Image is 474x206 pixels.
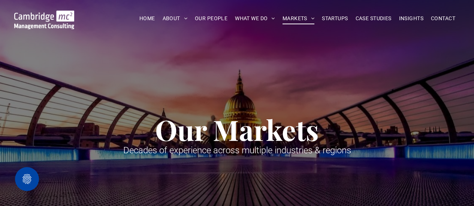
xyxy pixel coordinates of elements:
[352,13,395,24] a: CASE STUDIES
[155,111,319,148] span: Our Markets
[318,13,351,24] a: STARTUPS
[136,13,159,24] a: HOME
[231,13,279,24] a: WHAT WE DO
[279,13,318,24] a: MARKETS
[14,12,75,19] a: Your Business Transformed | Cambridge Management Consulting
[427,13,459,24] a: CONTACT
[395,13,427,24] a: INSIGHTS
[14,10,75,29] img: Go to Homepage
[123,145,351,156] span: Decades of experience across multiple industries & regions
[159,13,191,24] a: ABOUT
[191,13,231,24] a: OUR PEOPLE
